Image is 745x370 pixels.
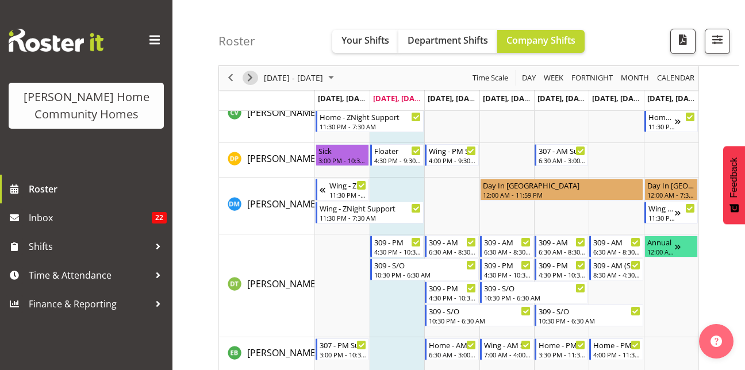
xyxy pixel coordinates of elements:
img: help-xxl-2.png [711,336,722,347]
div: October 06 - 12, 2025 [260,66,341,90]
div: 4:30 PM - 10:30 PM [374,247,421,256]
button: Company Shifts [497,30,585,53]
div: 11:30 PM - 7:30 AM [329,190,366,199]
button: Filter Shifts [705,29,730,54]
span: Roster [29,180,167,198]
a: [PERSON_NAME] [247,106,318,120]
div: Home - PM Support 1 [539,339,585,350]
div: Dipika Thapa"s event - 309 - AM Begin From Friday, October 10, 2025 at 6:30:00 AM GMT+13:00 Ends ... [535,236,588,257]
span: Finance & Reporting [29,295,149,313]
div: Eloise Bailey"s event - Wing - AM Support 2 Begin From Thursday, October 9, 2025 at 7:00:00 AM GM... [480,338,533,360]
div: Daljeet Prasad"s event - Sick Begin From Monday, October 6, 2025 at 3:00:00 PM GMT+13:00 Ends At ... [316,144,369,166]
div: 6:30 AM - 8:30 AM [593,247,640,256]
div: 6:30 AM - 8:30 AM [484,247,531,256]
div: 10:30 PM - 6:30 AM [374,270,476,279]
button: October 2025 [262,71,339,86]
div: Day In [GEOGRAPHIC_DATA] [647,179,695,191]
div: 10:30 PM - 6:30 AM [484,293,586,302]
span: [DATE], [DATE] [483,93,535,103]
span: [DATE], [DATE] [428,93,480,103]
span: [PERSON_NAME] [247,277,318,290]
button: Month [655,71,697,86]
span: Your Shifts [341,34,389,47]
div: 12:00 AM - 11:59 PM [647,247,675,256]
div: Home - PM Support 1 (Sat/Sun) [593,339,640,350]
div: 6:30 AM - 3:00 PM [539,156,585,165]
div: 309 - S/O [484,282,586,294]
div: Dipika Thapa"s event - 309 - S/O Begin From Thursday, October 9, 2025 at 10:30:00 PM GMT+13:00 En... [480,282,589,303]
div: 11:30 PM - 7:30 AM [648,213,675,222]
div: Dipika Thapa"s event - 309 - PM Begin From Wednesday, October 8, 2025 at 4:30:00 PM GMT+13:00 End... [425,282,478,303]
div: Dipika Thapa"s event - 309 - S/O Begin From Friday, October 10, 2025 at 10:30:00 PM GMT+13:00 End... [535,305,643,326]
div: Dipika Thapa"s event - 309 - PM Begin From Tuesday, October 7, 2025 at 4:30:00 PM GMT+13:00 Ends ... [370,236,424,257]
button: Previous [223,71,239,86]
div: 309 - S/O [539,305,640,317]
img: Rosterit website logo [9,29,103,52]
div: Dipika Thapa"s event - 309 - AM (Sat/Sun) Begin From Saturday, October 11, 2025 at 8:30:00 AM GMT... [589,259,643,280]
div: Wing - PM Support 2 [429,145,475,156]
div: Dipika Thapa"s event - 309 - AM Begin From Thursday, October 9, 2025 at 6:30:00 AM GMT+13:00 Ends... [480,236,533,257]
button: Fortnight [570,71,615,86]
div: previous period [221,66,240,90]
div: Daljeet Prasad"s event - Floater Begin From Tuesday, October 7, 2025 at 4:30:00 PM GMT+13:00 Ends... [370,144,424,166]
div: Dipika Thapa"s event - 309 - S/O Begin From Wednesday, October 8, 2025 at 10:30:00 PM GMT+13:00 E... [425,305,533,326]
div: 10:30 PM - 6:30 AM [429,316,531,325]
button: Feedback - Show survey [723,146,745,224]
div: 4:00 PM - 11:30 PM [593,350,640,359]
div: Daniel Marticio"s event - Wing - ZNight Support Begin From Sunday, October 5, 2025 at 11:30:00 PM... [316,179,369,201]
span: Company Shifts [506,34,575,47]
div: [PERSON_NAME] Home Community Homes [20,88,152,123]
div: 4:30 PM - 10:30 PM [429,293,475,302]
div: 6:30 AM - 3:00 PM [429,350,475,359]
div: 307 - AM Support [539,145,585,156]
td: Daniel Marticio resource [219,178,315,234]
span: [DATE], [DATE] [373,93,425,103]
div: 6:30 AM - 8:30 AM [429,247,475,256]
div: 309 - PM [374,236,421,248]
div: 309 - S/O [429,305,531,317]
div: 3:00 PM - 10:30 PM [320,350,366,359]
button: Download a PDF of the roster according to the set date range. [670,29,696,54]
span: Time & Attendance [29,267,149,284]
div: 12:00 AM - 7:30 AM [647,190,695,199]
div: Wing - ZNight Support [329,179,366,191]
button: Department Shifts [398,30,497,53]
div: Eloise Bailey"s event - Home - PM Support 1 (Sat/Sun) Begin From Saturday, October 11, 2025 at 4:... [589,338,643,360]
div: 4:30 PM - 10:30 PM [539,270,585,279]
span: [PERSON_NAME] [247,346,318,359]
div: Daniel Marticio"s event - Day In Lieu Begin From Thursday, October 9, 2025 at 12:00:00 AM GMT+13:... [480,179,643,201]
div: 309 - PM [429,282,475,294]
div: 309 - PM [539,259,585,271]
button: Time Scale [471,71,510,86]
div: Wing - ZNight Support [648,202,675,214]
div: Daniel Marticio"s event - Wing - ZNight Support Begin From Monday, October 6, 2025 at 11:30:00 PM... [316,202,424,223]
span: Shifts [29,238,149,255]
span: Department Shifts [408,34,488,47]
div: Eloise Bailey"s event - 307 - PM Support Begin From Monday, October 6, 2025 at 3:00:00 PM GMT+13:... [316,338,369,360]
div: 309 - PM [484,259,531,271]
div: 7:00 AM - 4:00 PM [484,350,531,359]
a: [PERSON_NAME] [247,346,318,360]
div: 11:30 PM - 7:30 AM [320,122,421,131]
button: Your Shifts [332,30,398,53]
div: Dipika Thapa"s event - Annual Begin From Sunday, October 12, 2025 at 12:00:00 AM GMT+13:00 Ends A... [644,236,698,257]
div: 11:30 PM - 7:30 AM [320,213,421,222]
div: Cheenee Vargas"s event - Home - ZNight Support Begin From Sunday, October 12, 2025 at 11:30:00 PM... [644,110,698,132]
div: 309 - S/O [374,259,476,271]
span: [PERSON_NAME] [247,152,318,165]
div: 6:30 AM - 8:30 AM [539,247,585,256]
div: 309 - AM (Sat/Sun) [593,259,640,271]
span: [DATE], [DATE] [318,93,370,103]
div: 307 - PM Support [320,339,366,350]
button: Timeline Week [542,71,566,86]
span: Day [521,71,537,86]
span: Week [543,71,564,86]
div: Eloise Bailey"s event - Home - PM Support 1 Begin From Friday, October 10, 2025 at 3:30:00 PM GMT... [535,338,588,360]
div: 309 - AM [429,236,475,248]
div: Dipika Thapa"s event - 309 - PM Begin From Thursday, October 9, 2025 at 4:30:00 PM GMT+13:00 Ends... [480,259,533,280]
span: [DATE], [DATE] [647,93,700,103]
span: [PERSON_NAME] [247,106,318,119]
span: [DATE] - [DATE] [263,71,324,86]
button: Timeline Day [520,71,538,86]
div: 11:30 PM - 7:30 AM [648,122,675,131]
